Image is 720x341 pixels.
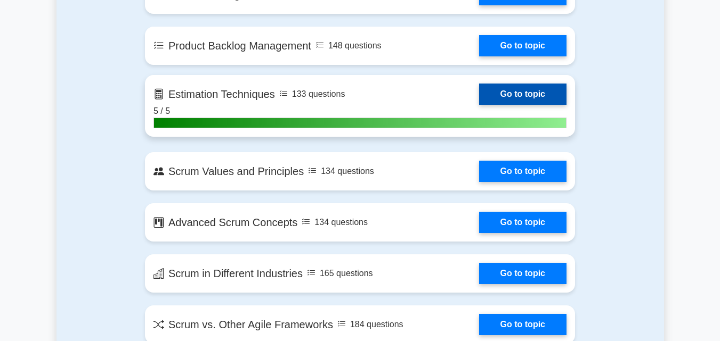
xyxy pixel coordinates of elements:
a: Go to topic [479,35,567,56]
a: Go to topic [479,263,567,284]
a: Go to topic [479,84,567,105]
a: Go to topic [479,314,567,335]
a: Go to topic [479,161,567,182]
a: Go to topic [479,212,567,233]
